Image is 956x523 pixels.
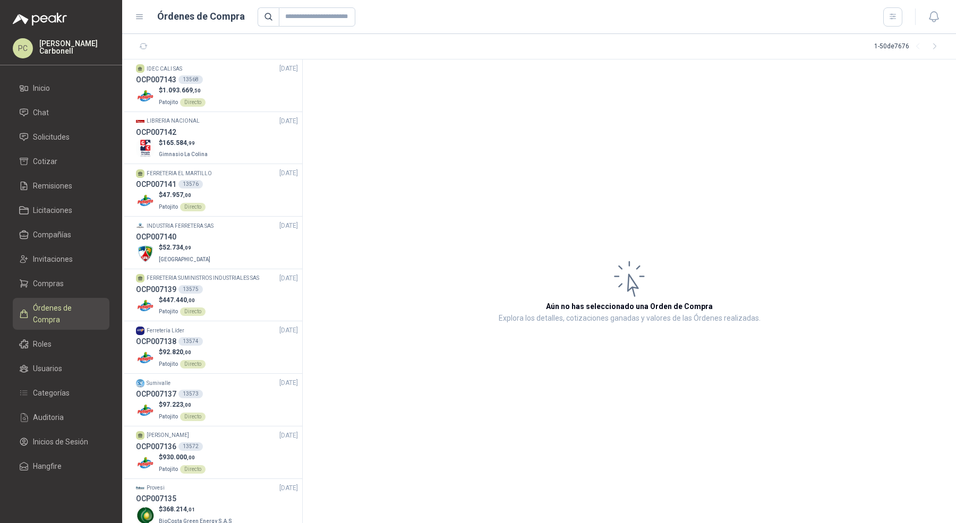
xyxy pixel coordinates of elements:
[33,363,62,374] span: Usuarios
[180,98,206,107] div: Directo
[180,360,206,368] div: Directo
[279,431,298,441] span: [DATE]
[13,456,109,476] a: Hangfire
[136,221,298,264] a: Company LogoINDUSTRIA FERRETERA SAS[DATE] OCP007140Company Logo$52.734,09[GEOGRAPHIC_DATA]
[33,107,49,118] span: Chat
[136,231,176,243] h3: OCP007140
[13,407,109,427] a: Auditoria
[183,192,191,198] span: ,00
[147,117,200,125] p: LIBRERIA NACIONAL
[163,87,201,94] span: 1.093.669
[136,126,176,138] h3: OCP007142
[33,253,73,265] span: Invitaciones
[33,302,99,325] span: Órdenes de Compra
[147,431,189,440] p: [PERSON_NAME]
[157,9,245,24] h1: Órdenes de Compra
[136,273,298,317] a: FERRETERIA SUMINISTROS INDUSTRIALES SAS[DATE] OCP00713913575Company Logo$447.440,00PatojitoDirecto
[163,401,191,408] span: 97.223
[159,452,206,462] p: $
[159,204,178,210] span: Patojito
[163,348,191,356] span: 92.820
[13,102,109,123] a: Chat
[136,454,155,473] img: Company Logo
[136,297,155,315] img: Company Logo
[13,38,33,58] div: PC
[180,307,206,316] div: Directo
[163,191,191,199] span: 47.957
[136,117,144,125] img: Company Logo
[183,245,191,251] span: ,09
[178,337,203,346] div: 13574
[147,65,182,73] p: IDEC CALI SAS
[136,178,176,190] h3: OCP007141
[33,204,72,216] span: Licitaciones
[178,390,203,398] div: 13573
[136,349,155,367] img: Company Logo
[13,383,109,403] a: Categorías
[874,38,943,55] div: 1 - 50 de 7676
[187,455,195,460] span: ,00
[159,414,178,419] span: Patojito
[13,225,109,245] a: Compañías
[39,40,109,55] p: [PERSON_NAME] Carbonell
[178,75,203,84] div: 13568
[147,327,184,335] p: Ferretería Líder
[279,221,298,231] span: [DATE]
[136,168,298,212] a: FERRETERIA EL MARTILLO[DATE] OCP00714113576Company Logo$47.957,00PatojitoDirecto
[546,301,713,312] h3: Aún no has seleccionado una Orden de Compra
[136,401,155,420] img: Company Logo
[159,85,206,96] p: $
[136,116,298,160] a: Company LogoLIBRERIA NACIONAL[DATE] OCP007142Company Logo$165.584,99Gimnasio La Colina
[33,229,71,241] span: Compañías
[159,308,178,314] span: Patojito
[13,334,109,354] a: Roles
[180,203,206,211] div: Directo
[33,387,70,399] span: Categorías
[147,169,212,178] p: FERRETERIA EL MARTILLO
[136,192,155,210] img: Company Logo
[136,87,155,106] img: Company Logo
[33,278,64,289] span: Compras
[180,465,206,474] div: Directo
[178,180,203,188] div: 13576
[147,379,170,388] p: Sumivalle
[13,78,109,98] a: Inicio
[163,139,195,147] span: 165.584
[136,244,155,263] img: Company Logo
[187,297,195,303] span: ,00
[147,274,259,282] p: FERRETERIA SUMINISTROS INDUSTRIALES SAS
[187,140,195,146] span: ,99
[279,116,298,126] span: [DATE]
[279,168,298,178] span: [DATE]
[499,312,761,325] p: Explora los detalles, cotizaciones ganadas y valores de las Órdenes realizadas.
[147,484,165,492] p: Provesi
[13,298,109,330] a: Órdenes de Compra
[13,176,109,196] a: Remisiones
[147,222,214,230] p: INDUSTRIA FERRETERA SAS
[183,349,191,355] span: ,00
[136,378,298,422] a: Company LogoSumivalle[DATE] OCP00713713573Company Logo$97.223,00PatojitoDirecto
[159,504,234,515] p: $
[33,156,57,167] span: Cotizar
[159,295,206,305] p: $
[136,336,176,347] h3: OCP007138
[163,296,195,304] span: 447.440
[136,325,298,369] a: Company LogoFerretería Líder[DATE] OCP00713813574Company Logo$92.820,00PatojitoDirecto
[13,200,109,220] a: Licitaciones
[136,493,176,504] h3: OCP007135
[136,221,144,230] img: Company Logo
[13,127,109,147] a: Solicitudes
[136,379,144,388] img: Company Logo
[33,338,52,350] span: Roles
[136,139,155,158] img: Company Logo
[33,82,50,94] span: Inicio
[136,327,144,335] img: Company Logo
[13,151,109,172] a: Cotizar
[33,180,72,192] span: Remisiones
[136,441,176,452] h3: OCP007136
[163,453,195,461] span: 930.000
[159,151,208,157] span: Gimnasio La Colina
[13,432,109,452] a: Inicios de Sesión
[159,99,178,105] span: Patojito
[279,273,298,284] span: [DATE]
